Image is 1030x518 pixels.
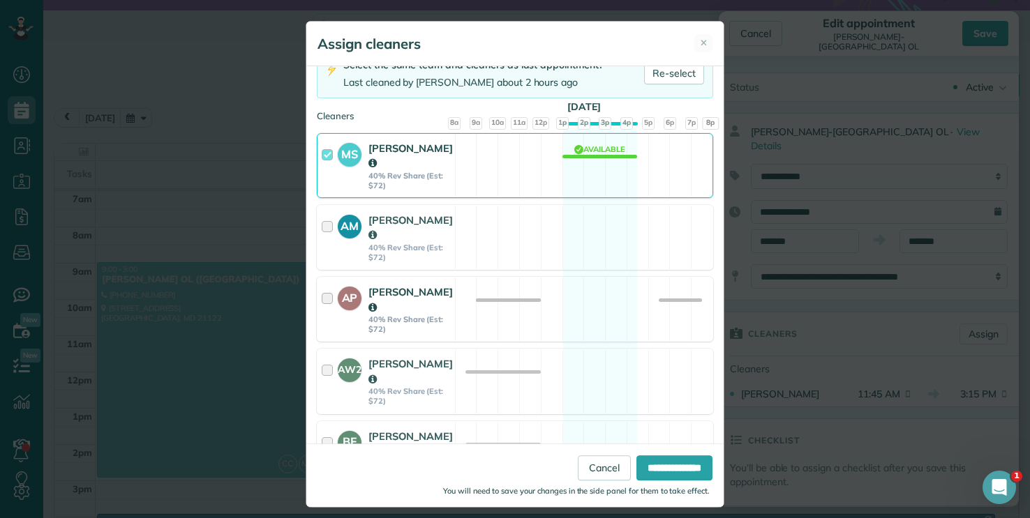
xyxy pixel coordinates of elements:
[368,171,453,191] strong: 40% Rev Share (Est: $72)
[578,455,631,480] a: Cancel
[368,285,453,313] strong: [PERSON_NAME]
[644,63,704,84] a: Re-select
[338,215,361,234] strong: AM
[343,75,603,90] div: Last cleaned by [PERSON_NAME] about 2 hours ago
[368,142,453,169] strong: [PERSON_NAME]
[368,386,453,406] strong: 40% Rev Share (Est: $72)
[368,314,453,335] strong: 40% Rev Share (Est: $72)
[1011,471,1022,482] span: 1
[338,358,361,377] strong: AW2
[338,431,361,450] strong: BF
[317,109,713,114] div: Cleaners
[368,429,453,457] strong: [PERSON_NAME]
[338,143,361,162] strong: MS
[443,486,710,496] small: You will need to save your changes in the side panel for them to take effect.
[983,471,1016,504] iframe: Intercom live chat
[368,243,453,263] strong: 40% Rev Share (Est: $72)
[326,62,338,77] img: lightning-bolt-icon-94e5364df696ac2de96d3a42b8a9ff6ba979493684c50e6bbbcda72601fa0d29.png
[700,36,708,49] span: ✕
[338,287,361,306] strong: AP
[368,357,453,385] strong: [PERSON_NAME]
[318,34,421,54] h5: Assign cleaners
[368,213,453,241] strong: [PERSON_NAME]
